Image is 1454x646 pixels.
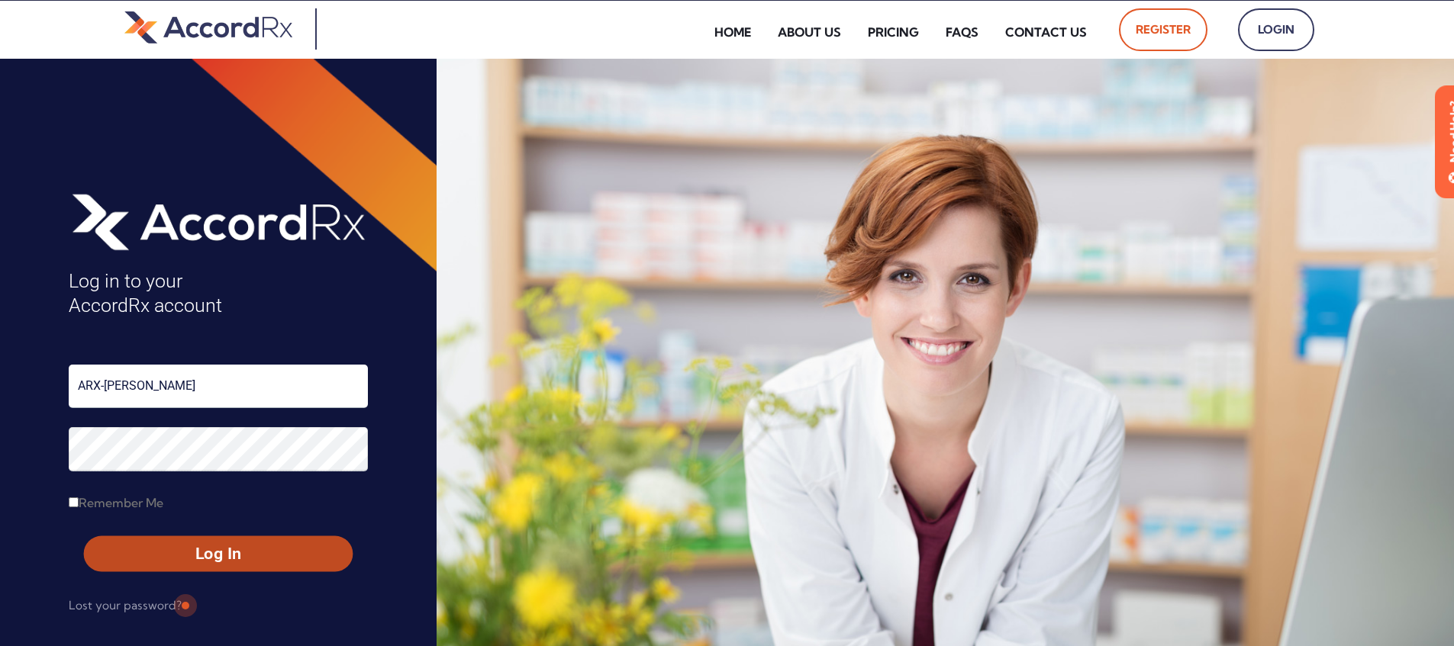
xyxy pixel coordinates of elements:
input: Remember Me [69,497,79,507]
a: Home [703,14,762,50]
a: Contact Us [994,14,1098,50]
a: Login [1238,8,1314,51]
span: Register [1136,18,1191,42]
button: Log In [84,536,353,572]
span: Login [1255,18,1298,42]
a: Lost your password? [69,593,182,618]
input: Username or Email Address [69,365,368,408]
h4: Log in to your AccordRx account [69,269,368,319]
span: Log In [98,543,339,565]
label: Remember Me [69,490,163,515]
a: Pricing [856,14,930,50]
img: default-logo [124,8,292,46]
a: About Us [766,14,853,50]
img: AccordRx_logo_header_white [69,188,368,254]
a: FAQs [934,14,990,50]
a: Register [1119,8,1207,51]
